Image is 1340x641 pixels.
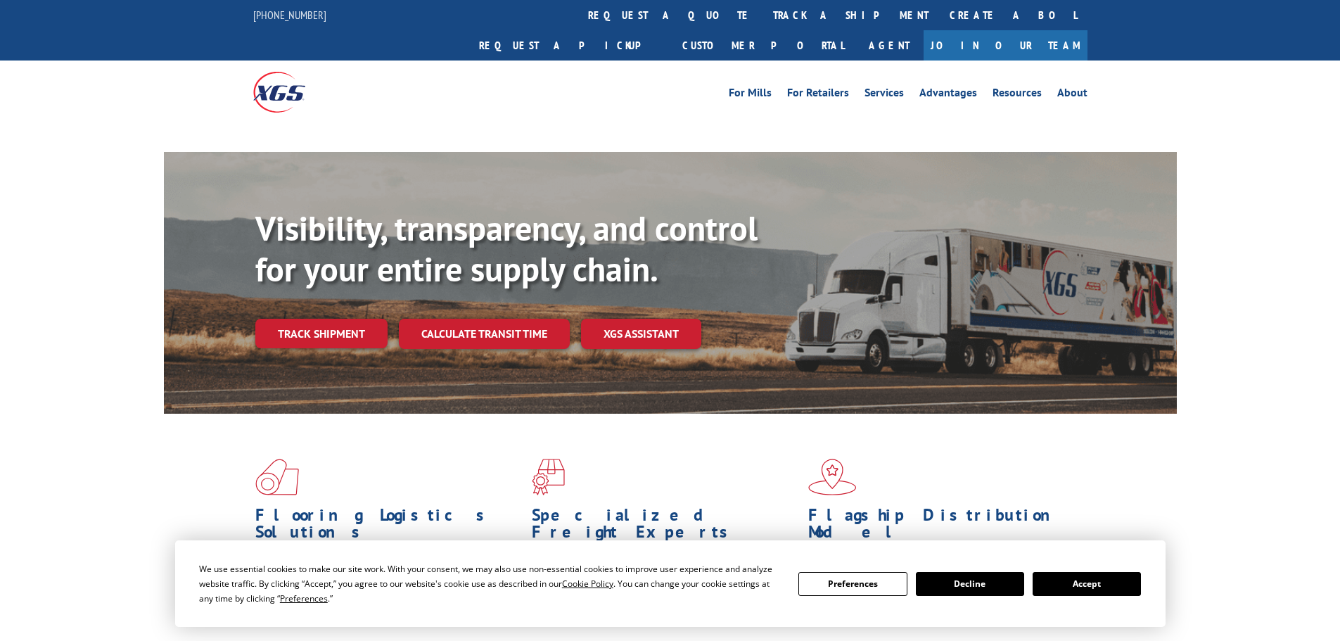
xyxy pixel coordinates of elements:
[1057,87,1087,103] a: About
[532,459,565,495] img: xgs-icon-focused-on-flooring-red
[255,319,388,348] a: Track shipment
[253,8,326,22] a: [PHONE_NUMBER]
[255,206,758,291] b: Visibility, transparency, and control for your entire supply chain.
[255,507,521,547] h1: Flooring Logistics Solutions
[808,459,857,495] img: xgs-icon-flagship-distribution-model-red
[798,572,907,596] button: Preferences
[916,572,1024,596] button: Decline
[581,319,701,349] a: XGS ASSISTANT
[255,459,299,495] img: xgs-icon-total-supply-chain-intelligence-red
[199,561,781,606] div: We use essential cookies to make our site work. With your consent, we may also use non-essential ...
[175,540,1166,627] div: Cookie Consent Prompt
[924,30,1087,61] a: Join Our Team
[468,30,672,61] a: Request a pickup
[532,507,798,547] h1: Specialized Freight Experts
[855,30,924,61] a: Agent
[864,87,904,103] a: Services
[562,578,613,590] span: Cookie Policy
[399,319,570,349] a: Calculate transit time
[993,87,1042,103] a: Resources
[280,592,328,604] span: Preferences
[729,87,772,103] a: For Mills
[808,507,1074,547] h1: Flagship Distribution Model
[1033,572,1141,596] button: Accept
[672,30,855,61] a: Customer Portal
[787,87,849,103] a: For Retailers
[919,87,977,103] a: Advantages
